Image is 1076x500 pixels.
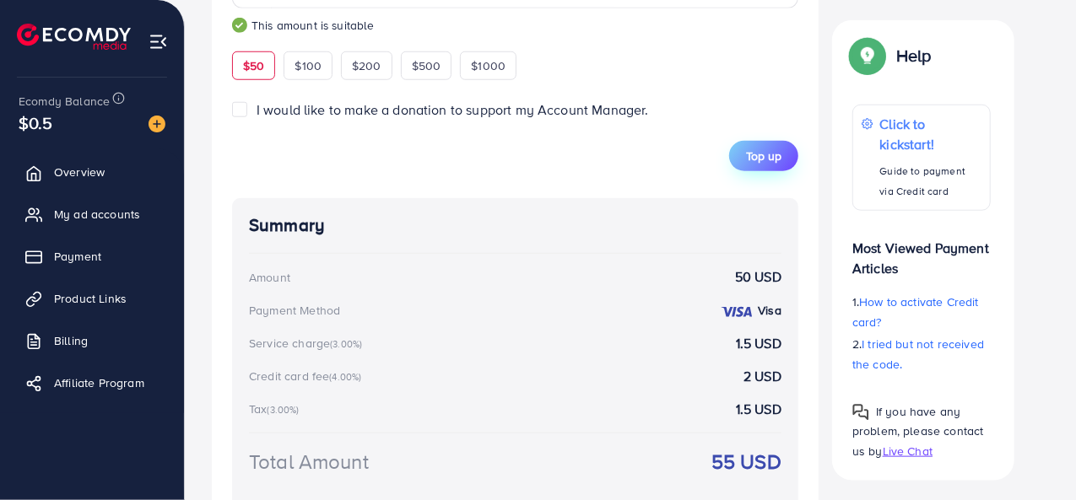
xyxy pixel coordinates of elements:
small: (3.00%) [330,337,362,351]
strong: 50 USD [735,267,781,287]
p: Most Viewed Payment Articles [852,224,991,278]
p: 2. [852,334,991,374]
div: Tax [249,401,305,417]
span: Top up [746,148,781,164]
img: credit [720,305,754,319]
p: Help [896,46,932,66]
span: I tried but not received the code. [852,336,984,373]
span: My ad accounts [54,206,140,223]
span: $1000 [471,57,506,74]
span: $0.5 [19,110,53,135]
span: $200 [352,57,381,74]
a: Affiliate Program [13,366,171,400]
button: Top up [729,141,798,171]
div: Total Amount [249,447,369,476]
strong: 2 USD [743,367,781,386]
strong: 1.5 USD [736,334,781,353]
span: $100 [295,57,322,74]
strong: 55 USD [711,447,781,476]
a: Payment [13,239,171,273]
span: I would like to make a donation to support my Account Manager. [257,100,649,119]
img: Popup guide [852,40,883,71]
small: (4.00%) [329,370,361,384]
h4: Summary [249,215,781,236]
span: $500 [412,57,441,74]
div: Payment Method [249,302,340,319]
img: guide [232,18,247,33]
a: Billing [13,324,171,358]
iframe: Chat [1004,424,1063,487]
img: menu [149,32,168,51]
span: Billing [54,332,88,349]
span: How to activate Credit card? [852,293,979,331]
strong: Visa [758,302,781,319]
p: Click to kickstart! [880,114,981,154]
span: Product Links [54,290,127,307]
span: Affiliate Program [54,374,144,391]
span: $50 [243,57,264,74]
a: My ad accounts [13,197,171,231]
img: logo [17,24,131,50]
p: Guide to payment via Credit card [880,161,981,202]
small: (3.00%) [267,403,299,417]
img: Popup guide [852,404,869,421]
span: Overview [54,164,105,180]
img: image [149,116,165,132]
a: Overview [13,155,171,189]
strong: 1.5 USD [736,400,781,419]
div: Credit card fee [249,368,367,384]
div: Amount [249,269,290,286]
span: Ecomdy Balance [19,93,110,110]
p: 1. [852,292,991,332]
a: Product Links [13,282,171,315]
small: This amount is suitable [232,17,798,34]
div: Service charge [249,335,367,352]
span: If you have any problem, please contact us by [852,403,984,459]
span: Live Chat [883,442,933,459]
span: Payment [54,248,101,265]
